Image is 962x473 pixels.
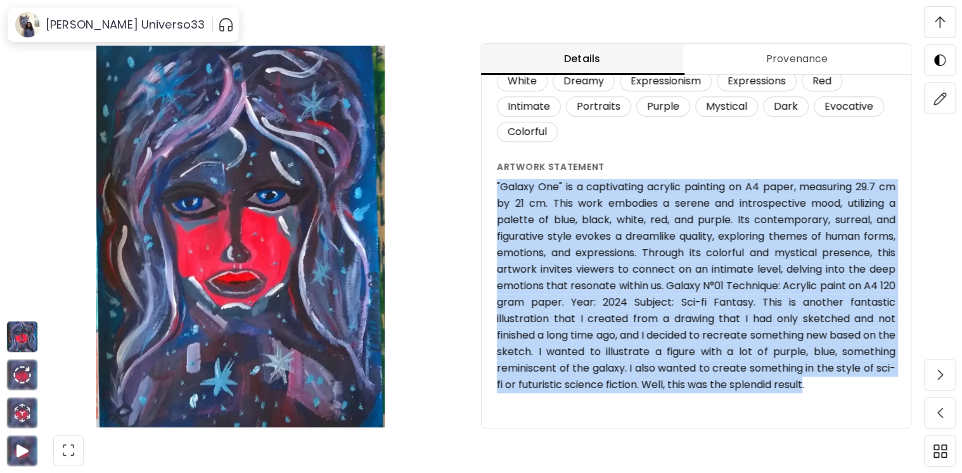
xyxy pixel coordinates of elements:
[497,179,895,393] h6: "Galaxy One" is a captivating acrylic painting on A4 paper, measuring 29.7 cm by 21 cm. This work...
[489,51,676,67] span: Details
[720,74,793,88] span: Expressions
[500,125,555,139] span: Colorful
[500,100,558,113] span: Intimate
[556,74,612,88] span: Dreamy
[817,100,881,113] span: Evocative
[569,100,628,113] span: Portraits
[12,403,32,423] div: animation
[218,15,234,35] button: pauseOutline IconGradient Icon
[623,74,709,88] span: Expressionism
[766,100,805,113] span: Dark
[46,17,205,32] h6: [PERSON_NAME] Universo33
[500,74,544,88] span: White
[639,100,687,113] span: Purple
[691,51,903,67] span: Provenance
[805,74,839,88] span: Red
[497,160,895,174] h6: Artwork Statement
[698,100,755,113] span: Mystical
